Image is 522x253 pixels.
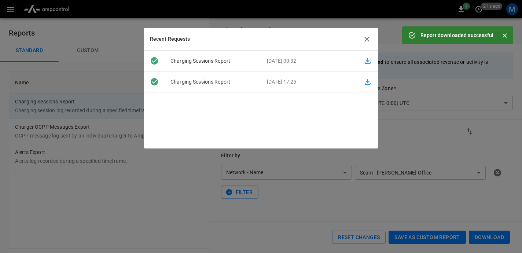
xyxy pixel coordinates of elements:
[144,56,165,65] div: Ready to download
[165,57,261,65] p: Charging Sessions Report
[165,78,261,86] p: Charging Sessions Report
[261,78,357,86] p: [DATE] 17:25
[499,30,510,41] button: Close
[150,35,190,43] h6: Recent Requests
[420,29,493,42] div: Report downloaded successful
[261,57,357,65] p: [DATE] 00:32
[144,77,165,86] div: Downloaded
